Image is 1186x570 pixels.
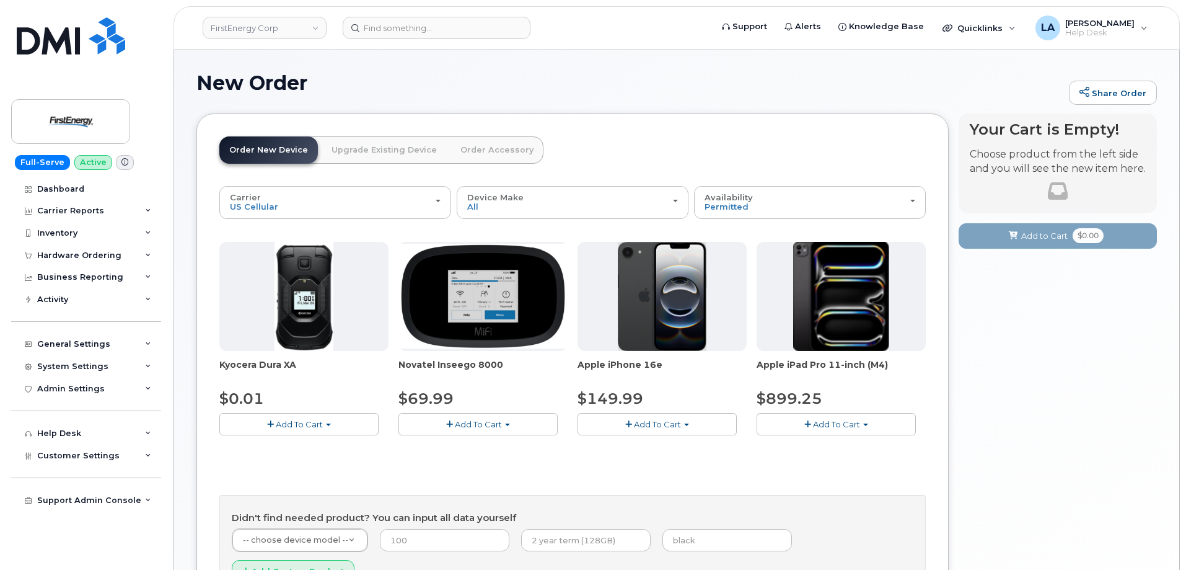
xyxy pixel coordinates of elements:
[219,136,318,164] a: Order New Device
[578,358,747,383] div: Apple iPhone 16e
[322,136,447,164] a: Upgrade Existing Device
[467,202,478,212] span: All
[232,513,913,523] h4: Didn't find needed product? You can input all data yourself
[232,529,367,551] a: -- choose device model --
[959,223,1157,249] button: Add to Cart $0.00
[757,390,822,407] span: $899.25
[457,186,688,218] button: Device Make All
[276,419,323,429] span: Add To Cart
[757,358,926,383] div: Apple iPad Pro 11-inch (M4)
[634,419,681,429] span: Add To Cart
[618,242,707,351] img: iphone16e.png
[1069,81,1157,105] a: Share Order
[455,419,502,429] span: Add To Cart
[450,136,543,164] a: Order Accessory
[398,358,568,383] div: Novatel Inseego 8000
[813,419,860,429] span: Add To Cart
[578,413,737,435] button: Add To Cart
[398,390,454,407] span: $69.99
[1021,230,1068,242] span: Add to Cart
[662,529,792,551] input: black
[521,529,651,551] input: 2 year term (128GB)
[230,192,261,202] span: Carrier
[275,242,333,351] img: duraXA.jpg
[230,202,278,212] span: US Cellular
[757,413,916,435] button: Add To Cart
[1132,516,1177,561] iframe: Messenger Launcher
[578,390,643,407] span: $149.99
[219,390,264,407] span: $0.01
[970,121,1146,138] h4: Your Cart is Empty!
[219,186,451,218] button: Carrier US Cellular
[467,192,524,202] span: Device Make
[970,148,1146,176] p: Choose product from the left side and you will see the new item here.
[380,529,509,551] input: 100
[243,535,348,545] span: -- choose device model --
[398,413,558,435] button: Add To Cart
[705,192,753,202] span: Availability
[694,186,926,218] button: Availability Permitted
[219,413,379,435] button: Add To Cart
[1073,228,1104,243] span: $0.00
[196,72,1063,94] h1: New Order
[793,242,889,351] img: ipad_pro_11_m4.png
[705,202,749,212] span: Permitted
[398,244,568,349] img: inseego8000.jpg
[219,358,389,383] div: Kyocera Dura XA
